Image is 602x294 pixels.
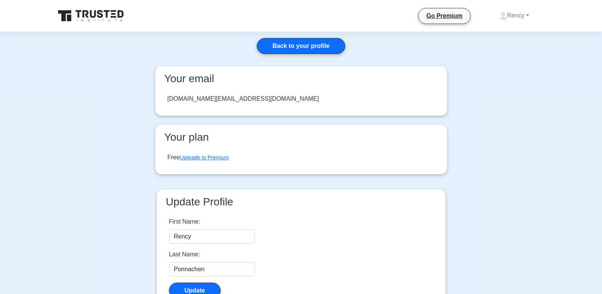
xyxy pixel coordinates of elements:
[481,8,547,23] a: Rency
[180,154,229,161] a: Upgrade to Premium
[167,94,319,103] div: [DOMAIN_NAME][EMAIL_ADDRESS][DOMAIN_NAME]
[169,217,201,226] label: First Name:
[161,131,441,144] h3: Your plan
[169,250,200,259] label: Last Name:
[163,195,439,208] h3: Update Profile
[422,11,467,21] a: Go Premium
[257,38,345,54] a: Back to your profile
[161,72,441,85] h3: Your email
[167,153,229,162] div: Free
